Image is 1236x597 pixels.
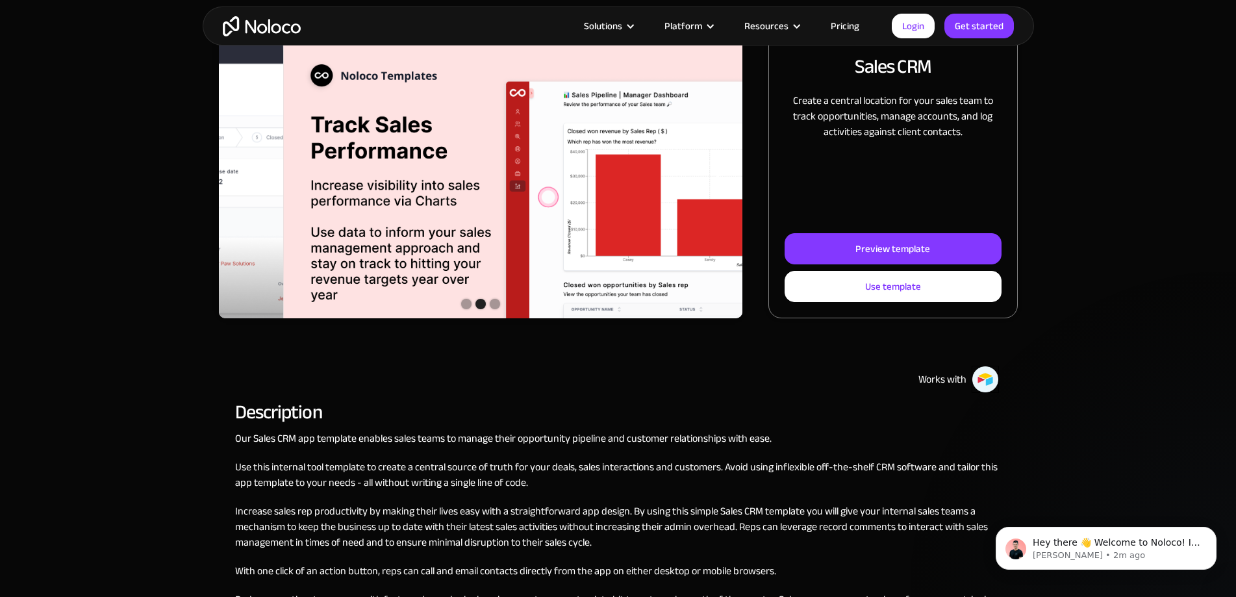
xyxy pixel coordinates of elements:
div: previous slide [219,26,271,318]
a: Pricing [814,18,876,34]
a: Preview template [785,233,1001,264]
div: Show slide 1 of 3 [461,299,472,309]
div: Solutions [584,18,622,34]
div: Solutions [568,18,648,34]
a: home [223,16,301,36]
div: Resources [728,18,814,34]
p: Create a central location for your sales team to track opportunities, manage accounts, and log ac... [785,93,1001,140]
img: Airtable [972,366,999,393]
div: Show slide 2 of 3 [475,299,486,309]
h2: Description [235,406,1002,418]
div: Preview template [855,240,930,257]
p: Use this internal tool template to create a central source of truth for your deals, sales interac... [235,459,1002,490]
iframe: Intercom notifications message [976,500,1236,591]
div: carousel [219,26,743,318]
a: Get started [944,14,1014,38]
div: Works with [918,372,966,387]
h2: Sales CRM [855,53,931,80]
a: Use template [785,271,1001,302]
a: Login [892,14,935,38]
div: Platform [648,18,728,34]
p: Our Sales CRM app template enables sales teams to manage their opportunity pipeline and customer ... [235,431,1002,446]
p: Increase sales rep productivity by making their lives easy with a straightforward app design. By ... [235,503,1002,550]
div: Use template [865,278,921,295]
div: next slide [690,26,742,318]
div: 2 of 3 [284,26,808,318]
div: Show slide 3 of 3 [490,299,500,309]
p: With one click of an action button, reps can call and email contacts directly from the app on eit... [235,563,1002,579]
div: Platform [664,18,702,34]
div: Resources [744,18,788,34]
